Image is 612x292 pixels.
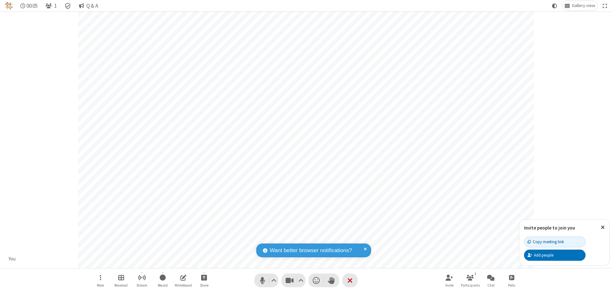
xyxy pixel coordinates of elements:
[97,283,104,287] span: More
[487,283,495,287] span: Chat
[158,283,168,287] span: Record
[481,271,500,289] button: Open chat
[43,1,59,11] button: Open participant list
[297,274,305,287] button: Video setting
[112,271,131,289] button: Manage Breakout Rooms
[461,271,480,289] button: Open participant list
[550,1,560,11] button: Using system theme
[270,246,352,255] span: Want better browser notifications?
[86,3,98,9] span: Q & A
[175,283,192,287] span: Whiteboard
[600,1,610,11] button: Fullscreen
[254,274,278,287] button: Mute (⌘+Shift+A)
[114,283,128,287] span: Breakout
[281,274,305,287] button: Stop video (⌘+Shift+V)
[54,3,57,9] span: 1
[524,237,586,247] button: Copy meeting link
[524,250,586,260] button: Add people
[596,220,609,235] button: Close popover
[342,274,358,287] button: End or leave meeting
[528,239,564,245] div: Copy meeting link
[5,2,13,10] img: QA Selenium DO NOT DELETE OR CHANGE
[524,225,575,231] label: Invite people to join you
[6,255,18,263] div: You
[26,3,38,9] span: 00:05
[200,283,208,287] span: Share
[309,274,324,287] button: Send a reaction
[18,1,40,11] div: Timer
[508,283,515,287] span: Polls
[91,271,110,289] button: Open menu
[562,1,598,11] button: Change layout
[445,283,454,287] span: Invite
[572,3,595,8] span: Gallery view
[270,274,278,287] button: Audio settings
[324,274,339,287] button: Raise hand
[473,271,478,277] div: 1
[440,271,459,289] button: Invite participants (⌘+Shift+I)
[194,271,214,289] button: Start sharing
[62,1,74,11] div: Meeting details Encryption enabled
[132,271,151,289] button: Start streaming
[76,1,101,11] button: Q & A
[502,271,521,289] button: Open poll
[153,271,172,289] button: Start recording
[461,283,480,287] span: Participants
[174,271,193,289] button: Open shared whiteboard
[136,283,147,287] span: Stream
